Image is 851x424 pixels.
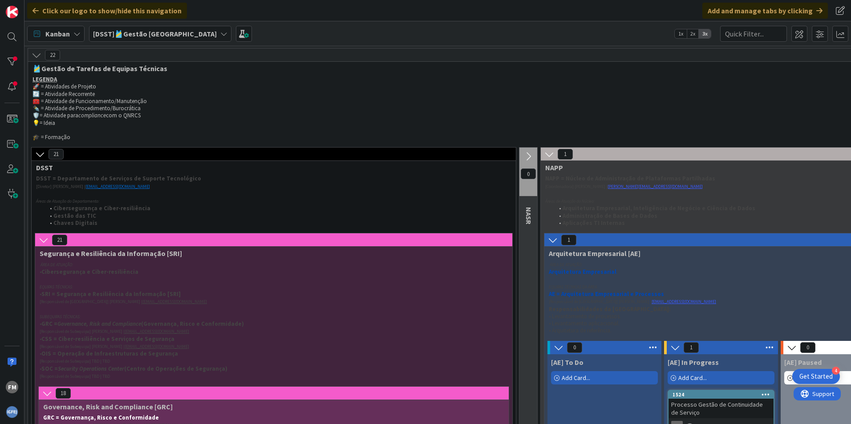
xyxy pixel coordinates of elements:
div: Processo Gestão de Continuidade de Serviço [669,399,774,418]
u: LEGENDA [32,76,57,83]
a: [EMAIL_ADDRESS][DOMAIN_NAME] [142,299,207,304]
span: 18 [56,388,71,399]
span: DSST [36,163,505,172]
span: Segurança e Resiliência da Informação [SRI] [40,249,501,258]
strong: Aplicações TI Internas [563,219,625,227]
div: 1524Processo Gestão de Continuidade de Serviço [669,391,774,418]
span: Add Card... [562,374,590,382]
em: SUBEQUIPAS TÉCNICAS: [40,314,81,320]
div: Get Started [799,372,833,381]
strong: AE = Arquitetura Empresarial e Processos [549,290,664,298]
span: • [40,320,41,328]
span: • Levantamento aplicacional. [549,320,620,327]
div: 1524 [669,391,774,399]
span: • [40,350,41,357]
span: 1 [561,235,576,245]
span: NASR [524,207,533,224]
em: ÁREA DE ATUAÇÃO: [550,262,582,268]
span: 3x [699,29,711,38]
div: 4 [832,367,840,375]
strong: GRC = (Governança, Risco e Conformidade) [41,320,244,328]
strong: SRI = Segurança e Resiliência da Informação [SRI] [41,290,181,298]
strong: CSS = Ciber-resiliência e Serviços de Segurança [41,335,174,343]
span: [AE] To Do [551,358,584,367]
img: avatar [6,406,18,418]
span: 21 [49,149,64,160]
span: Governance, Risk and Compliance [GRC] [43,402,498,411]
em: Security Operations Center [58,365,124,372]
em: EQUIPAS TÉCNICAS: [40,284,73,290]
span: [AE] In Progress [668,358,719,367]
span: • [40,290,41,298]
em: ÁREA DE ATUAÇÃO: [41,262,73,268]
span: • [40,365,41,372]
span: [Responsável de Subequipa] TBD | TBD [40,358,110,364]
span: 1x [675,29,687,38]
strong: Arquitetura Empresarial [549,268,616,276]
strong: Arquitetura Empresarial, Inteligência de Negócio e Ciência de Dados [563,204,755,212]
div: 1524 [673,392,774,398]
strong: Cibersegurança e Ciber-resiliência [53,204,150,212]
span: [AE] Paused [784,358,822,367]
span: Add Card... [678,374,707,382]
span: • [40,268,41,276]
strong: Responsabilidades da [GEOGRAPHIC_DATA]: [549,305,671,313]
span: 21 [52,235,67,245]
span: Kanban [45,28,70,39]
strong: Administração de Bases de Dados [563,212,657,220]
span: Support [19,1,41,12]
span: [Responsável de [GEOGRAPHIC_DATA]] [PERSON_NAME] | [40,299,142,304]
div: Add and manage tabs by clicking [702,3,828,19]
span: 1 [558,149,573,160]
span: [Responsável de Subequipa] [PERSON_NAME] | [40,344,125,349]
a: [EMAIL_ADDRESS][DOMAIN_NAME] [85,184,150,189]
em: EQUIPAS TÉCNICAS DA ÁREA: [549,284,598,290]
a: [PERSON_NAME][EMAIL_ADDRESS][DOMAIN_NAME] [608,184,703,189]
span: 22 [45,50,60,60]
strong: NAPP = Núcleo de Administração de Plataformas Partilhadas [545,175,715,182]
em: Áreas de Atuação do Núcleo: [545,198,595,204]
strong: OIS = Operação de Infraestruturas de Segurança [41,350,178,357]
span: 0 [800,342,815,353]
strong: Cibersegurança e Ciber-resiliência [41,268,138,276]
span: [Responsável de Subequipa] TBD | TBD [40,373,110,379]
em: Áreas de Atuação do Departamento: [36,198,99,204]
span: 1 [684,342,699,353]
span: [Responsável de [GEOGRAPHIC_DATA]] [PERSON_NAME] | [549,299,652,304]
a: [EMAIL_ADDRESS][DOMAIN_NAME] [652,299,716,304]
span: • Levantamento de processos. [549,312,621,320]
span: • Arquitetura de referência. [549,327,612,334]
span: 2x [687,29,699,38]
span: [Diretor] [PERSON_NAME] | [36,184,85,189]
a: [EMAIL_ADDRESS][DOMAIN_NAME] [125,344,189,349]
div: Click our logo to show/hide this navigation [27,3,187,19]
strong: DSST = Departamento de Serviços de Suporte Tecnológico [36,175,201,182]
span: [Responsável de Subequipa] [PERSON_NAME] | [40,328,125,334]
em: compliance [78,112,106,119]
div: Open Get Started checklist, remaining modules: 4 [792,369,840,384]
img: Visit kanbanzone.com [6,6,18,18]
strong: GRC = Governança, Risco e Conformidade [43,414,159,421]
em: Governance, Risk and Compliance [57,320,141,328]
span: 0 [567,342,582,353]
b: [DSST]🎽Gestão [GEOGRAPHIC_DATA] [93,29,217,38]
strong: Chaves Digitais [53,219,97,227]
span: 0 [521,168,536,179]
strong: Gestão das TIC [53,212,96,220]
a: [EMAIL_ADDRESS][DOMAIN_NAME] [125,328,189,334]
strong: SOC = (Centro de Operações de Segurança) [41,365,227,372]
span: [Coordenadora] [PERSON_NAME] | [545,184,608,189]
input: Quick Filter... [720,26,787,42]
span: • [40,335,41,343]
div: FM [6,381,18,393]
